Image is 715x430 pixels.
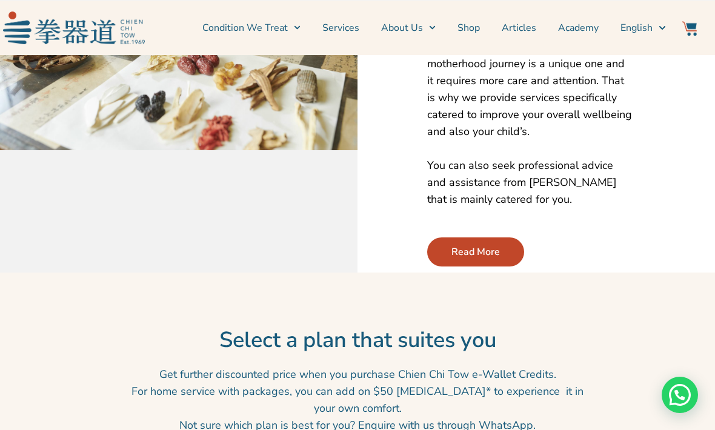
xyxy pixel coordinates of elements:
[451,245,500,259] span: Read More
[322,13,359,43] a: Services
[151,13,666,43] nav: Menu
[558,13,599,43] a: Academy
[502,13,536,43] a: Articles
[427,237,524,266] a: Read More
[381,13,436,43] a: About Us
[427,4,633,208] p: Our sub brand, , focuses on supporting moms at every step of their journey. We understand that a ...
[662,377,698,413] div: Need help? WhatsApp contact
[202,13,301,43] a: Condition We Treat
[620,21,653,35] span: English
[620,13,665,43] a: Switch to English
[457,13,480,43] a: Shop
[130,327,585,354] h2: Select a plan that suites you
[682,21,697,36] img: Website Icon-03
